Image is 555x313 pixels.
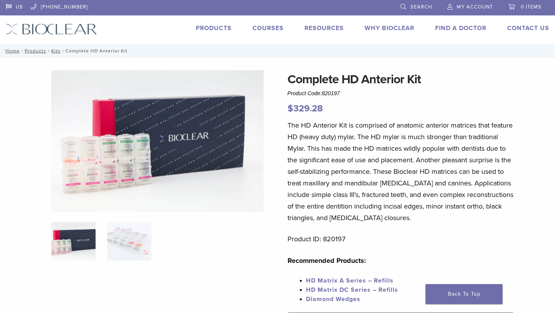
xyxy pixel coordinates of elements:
[20,49,25,53] span: /
[3,48,20,54] a: Home
[288,256,366,265] strong: Recommended Products:
[288,119,514,224] p: The HD Anterior Kit is comprised of anatomic anterior matrices that feature HD (heavy duty) mylar...
[51,70,264,212] img: IMG_8088 (1)
[306,286,398,294] a: HD Matrix DC Series – Refills
[25,48,46,54] a: Products
[51,222,96,261] img: IMG_8088-1-324x324.jpg
[288,103,293,114] span: $
[6,24,97,35] img: Bioclear
[288,90,340,96] span: Product Code:
[51,48,61,54] a: Kits
[507,24,549,32] a: Contact Us
[457,4,493,10] span: My Account
[425,284,503,304] a: Back To Top
[196,24,232,32] a: Products
[365,24,414,32] a: Why Bioclear
[288,233,514,245] p: Product ID: 820197
[306,295,360,303] a: Diamond Wedges
[252,24,284,32] a: Courses
[521,4,542,10] span: 0 items
[435,24,486,32] a: Find A Doctor
[410,4,432,10] span: Search
[306,277,394,284] a: HD Matrix A Series – Refills
[107,222,151,261] img: Complete HD Anterior Kit - Image 2
[46,49,51,53] span: /
[61,49,66,53] span: /
[288,103,323,114] bdi: 329.28
[288,70,514,89] h1: Complete HD Anterior Kit
[304,24,344,32] a: Resources
[322,90,340,96] span: 820197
